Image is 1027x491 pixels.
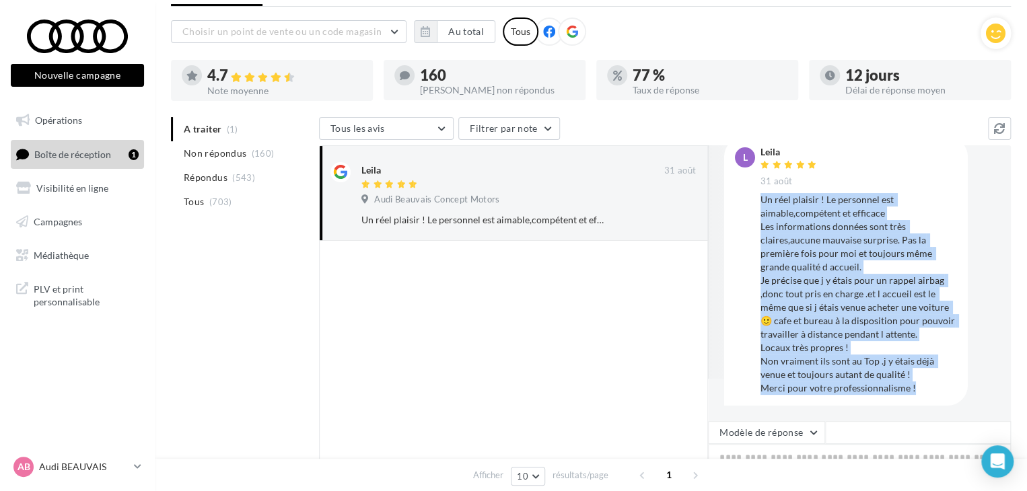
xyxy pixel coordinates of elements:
div: v 4.0.25 [38,22,66,32]
div: 77 % [633,68,787,83]
button: 10 [511,467,545,486]
span: 31 août [760,176,792,188]
span: 31 août [664,165,696,177]
span: Visibilité en ligne [36,182,108,194]
div: Délai de réponse moyen [845,85,1000,95]
div: 160 [420,68,575,83]
button: Modèle de réponse [708,421,825,444]
div: Domaine [71,79,104,88]
button: Filtrer par note [458,117,560,140]
span: Afficher [473,469,503,482]
div: Open Intercom Messenger [981,445,1014,478]
a: Campagnes [8,208,147,236]
img: website_grey.svg [22,35,32,46]
img: tab_keywords_by_traffic_grey.svg [155,78,166,89]
div: Tous [503,17,538,46]
a: Visibilité en ligne [8,174,147,202]
div: Taux de réponse [633,85,787,95]
span: résultats/page [553,469,608,482]
span: 1 [658,464,680,486]
span: Non répondus [184,147,246,160]
button: Choisir un point de vente ou un code magasin [171,20,406,43]
button: Au total [414,20,495,43]
div: Un réel plaisir ! Le personnel est aimable,compétent et efficace Les informations données sont tr... [361,213,608,227]
div: 4.7 [207,68,362,83]
div: [PERSON_NAME] non répondus [420,85,575,95]
img: logo_orange.svg [22,22,32,32]
span: Opérations [35,114,82,126]
a: AB Audi BEAUVAIS [11,454,144,480]
a: Boîte de réception1 [8,140,147,169]
span: (703) [209,196,232,207]
span: Boîte de réception [34,148,111,159]
span: Tous [184,195,204,209]
span: (543) [232,172,255,183]
div: Domaine: [DOMAIN_NAME] [35,35,152,46]
span: AB [17,460,30,474]
span: 10 [517,471,528,482]
span: L [743,151,748,164]
span: Médiathèque [34,249,89,260]
span: Audi Beauvais Concept Motors [374,194,499,206]
button: Nouvelle campagne [11,64,144,87]
span: Tous les avis [330,122,385,134]
span: PLV et print personnalisable [34,280,139,309]
span: Choisir un point de vente ou un code magasin [182,26,382,37]
div: Leila [361,163,381,177]
div: Un réel plaisir ! Le personnel est aimable,compétent et efficace Les informations données sont tr... [760,193,957,395]
p: Audi BEAUVAIS [39,460,129,474]
a: PLV et print personnalisable [8,274,147,314]
button: Au total [437,20,495,43]
span: Campagnes [34,216,82,227]
a: Opérations [8,106,147,135]
button: Tous les avis [319,117,454,140]
div: Mots-clés [170,79,203,88]
div: Note moyenne [207,86,362,96]
div: 12 jours [845,68,1000,83]
a: Médiathèque [8,241,147,270]
span: Répondus [184,171,227,184]
img: tab_domain_overview_orange.svg [56,78,67,89]
div: 1 [129,149,139,160]
span: (160) [252,148,275,159]
div: Leila [760,147,820,157]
